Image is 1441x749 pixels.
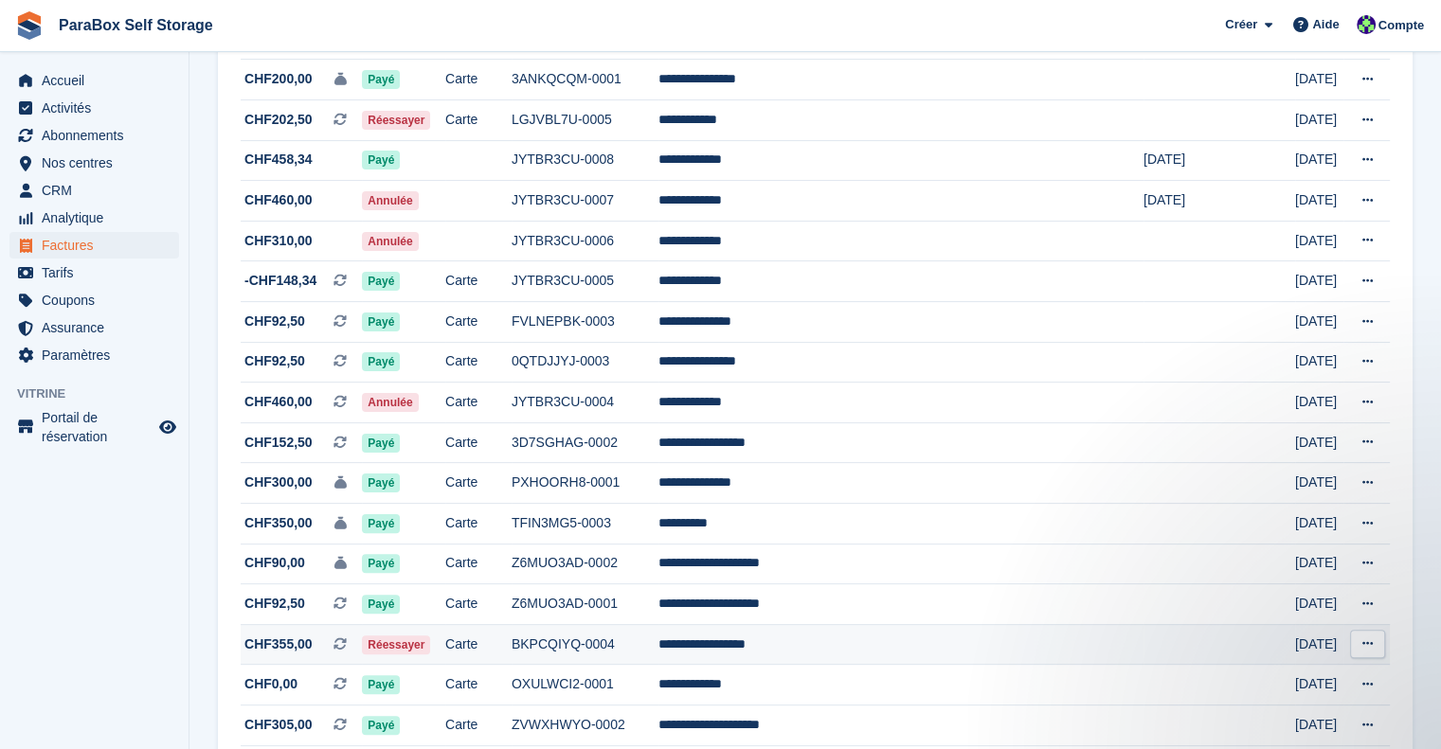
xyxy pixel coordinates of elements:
span: Compte [1378,16,1424,35]
td: Carte [445,544,512,584]
span: Payé [362,352,400,371]
td: Carte [445,100,512,141]
a: menu [9,95,179,121]
span: Payé [362,473,400,492]
span: Créer [1225,15,1257,34]
a: menu [9,205,179,231]
a: menu [9,408,179,446]
span: Activités [42,95,155,121]
img: stora-icon-8386f47178a22dfd0bd8f6a31ec36ba5ce8667c1dd55bd0f319d3a0aa187defe.svg [15,11,44,40]
span: Tarifs [42,259,155,286]
span: CHF90,00 [244,553,305,573]
span: Payé [362,716,400,735]
span: Factures [42,232,155,259]
td: JYTBR3CU-0008 [512,140,658,181]
td: [DATE] [1295,704,1343,745]
span: Nos centres [42,150,155,176]
td: Carte [445,584,512,625]
td: [DATE] [1295,544,1343,584]
td: [DATE] [1295,665,1343,705]
a: menu [9,150,179,176]
span: Paramètres [42,342,155,368]
a: menu [9,122,179,149]
td: 3D7SGHAG-0002 [512,422,658,463]
td: [DATE] [1295,342,1343,383]
td: Z6MUO3AD-0002 [512,544,658,584]
span: CHF152,50 [244,433,313,453]
td: PXHOORH8-0001 [512,463,658,504]
td: [DATE] [1295,584,1343,625]
td: TFIN3MG5-0003 [512,504,658,544]
span: Annulée [362,232,418,251]
a: menu [9,259,179,286]
span: Payé [362,554,400,573]
td: JYTBR3CU-0005 [512,261,658,302]
td: Carte [445,60,512,100]
td: LGJVBL7U-0005 [512,100,658,141]
td: Carte [445,504,512,544]
a: menu [9,342,179,368]
td: JYTBR3CU-0004 [512,383,658,423]
td: [DATE] [1295,302,1343,343]
td: [DATE] [1295,181,1343,222]
td: [DATE] [1295,383,1343,423]
td: [DATE] [1295,221,1343,261]
span: CHF92,50 [244,312,305,331]
span: Payé [362,272,400,291]
img: Tess Bédat [1357,15,1376,34]
span: Réessayer [362,111,430,130]
span: CHF310,00 [244,231,313,251]
td: [DATE] [1295,60,1343,100]
td: 3ANKQCQM-0001 [512,60,658,100]
td: Z6MUO3AD-0001 [512,584,658,625]
td: Carte [445,342,512,383]
td: OXULWCI2-0001 [512,665,658,705]
a: menu [9,232,179,259]
td: [DATE] [1295,422,1343,463]
span: Payé [362,514,400,533]
td: Carte [445,665,512,705]
span: Payé [362,70,400,89]
td: 0QTDJJYJ-0003 [512,342,658,383]
span: CHF460,00 [244,392,313,412]
span: Payé [362,312,400,331]
a: menu [9,177,179,204]
td: Carte [445,422,512,463]
td: Carte [445,704,512,745]
a: Boutique d'aperçu [156,416,179,438]
span: CHF305,00 [244,715,313,735]
span: Vitrine [17,384,189,403]
span: CHF92,50 [244,594,305,614]
td: [DATE] [1295,624,1343,665]
td: [DATE] [1295,504,1343,544]
span: Payé [362,434,400,453]
span: Annulée [362,191,418,210]
span: CHF460,00 [244,190,313,210]
span: Réessayer [362,635,430,654]
td: Carte [445,624,512,665]
span: CHF0,00 [244,674,297,694]
td: Carte [445,261,512,302]
a: menu [9,287,179,313]
span: Portail de réservation [42,408,155,446]
span: CRM [42,177,155,204]
td: [DATE] [1295,463,1343,504]
span: CHF458,34 [244,150,313,169]
span: CHF200,00 [244,69,313,89]
td: [DATE] [1144,181,1295,222]
span: Payé [362,675,400,694]
span: CHF202,50 [244,110,313,130]
span: -CHF148,34 [244,271,316,291]
span: Coupons [42,287,155,313]
td: JYTBR3CU-0006 [512,221,658,261]
span: Payé [362,595,400,614]
a: ParaBox Self Storage [51,9,221,41]
td: FVLNEPBK-0003 [512,302,658,343]
td: ZVWXHWYO-0002 [512,704,658,745]
td: Carte [445,463,512,504]
a: menu [9,67,179,94]
td: BKPCQIYQ-0004 [512,624,658,665]
span: CHF355,00 [244,634,313,654]
td: Carte [445,302,512,343]
span: Aide [1312,15,1339,34]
